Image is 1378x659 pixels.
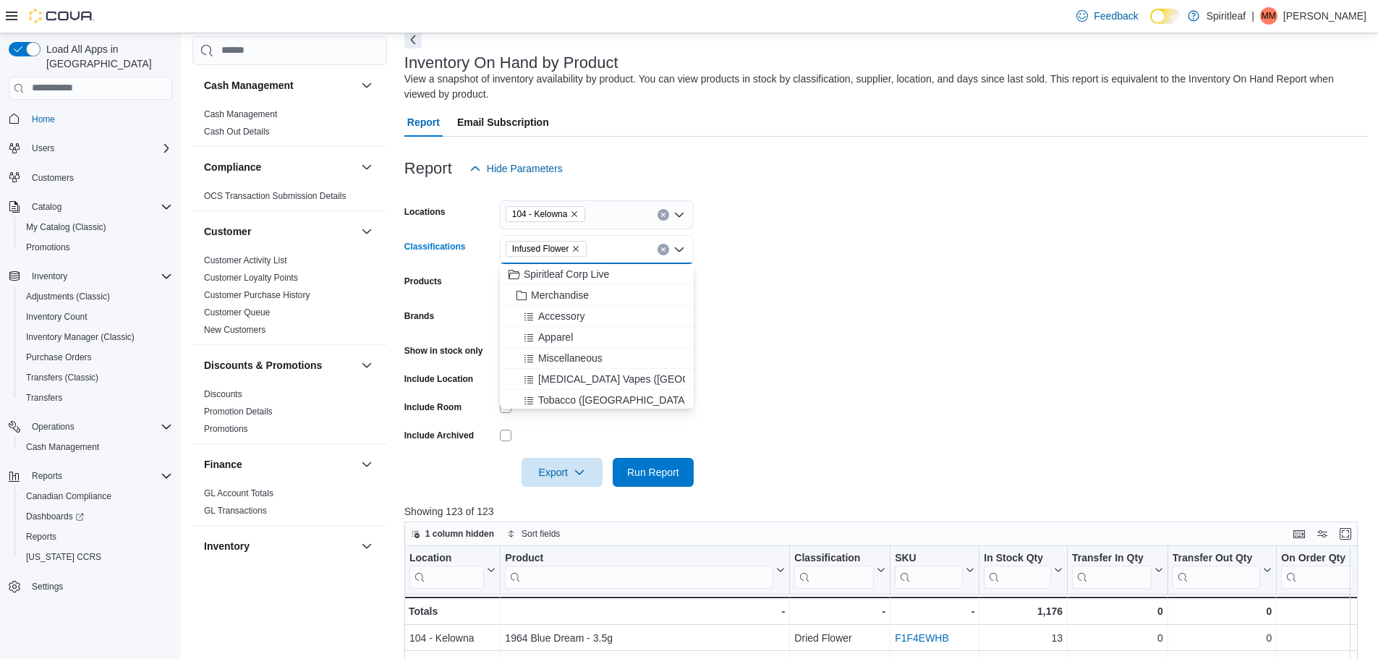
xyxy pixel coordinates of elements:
a: Dashboards [14,506,178,527]
button: Transfers [14,388,178,408]
div: 1,176 [984,603,1063,620]
span: Reports [26,531,56,543]
span: Reports [32,470,62,482]
a: GL Account Totals [204,488,273,498]
span: Report [407,108,440,137]
label: Locations [404,206,446,218]
span: Operations [32,421,75,433]
a: Customer Activity List [204,255,287,265]
span: Feedback [1094,9,1138,23]
h3: Inventory [204,539,250,553]
button: Finance [204,457,355,472]
button: Spiritleaf Corp Live [500,264,694,285]
div: Product [505,551,773,588]
h3: Inventory On Hand by Product [404,54,618,72]
span: Adjustments (Classic) [20,288,172,305]
span: Users [26,140,172,157]
div: Totals [409,603,496,620]
span: Cash Management [20,438,172,456]
button: Hide Parameters [464,154,569,183]
button: Classification [794,551,885,588]
a: Canadian Compliance [20,488,117,505]
button: Canadian Compliance [14,486,178,506]
span: Home [32,114,55,125]
span: Catalog [26,198,172,216]
button: Users [26,140,60,157]
span: Cash Out Details [204,126,270,137]
button: Remove 104 - Kelowna from selection in this group [570,210,579,218]
div: Dried Flower [794,629,885,647]
span: 104 - Kelowna [506,206,586,222]
button: [US_STATE] CCRS [14,547,178,567]
span: Canadian Compliance [26,490,111,502]
span: Export [530,458,594,487]
span: New Customers [204,324,265,336]
div: Product [505,551,773,565]
span: Inventory Manager (Classic) [20,328,172,346]
span: Purchase Orders [20,349,172,366]
span: Customer Queue [204,307,270,318]
button: Inventory Count [14,307,178,327]
button: Transfer In Qty [1072,551,1163,588]
div: View a snapshot of inventory availability by product. You can view products in stock by classific... [404,72,1361,102]
button: Customers [3,167,178,188]
a: OCS Transaction Submission Details [204,191,346,201]
a: [US_STATE] CCRS [20,548,107,566]
div: 104 - Kelowna [409,629,496,647]
span: Accessory [538,309,585,323]
button: Product [505,551,785,588]
span: My Catalog (Classic) [20,218,172,236]
a: Inventory Count [20,308,93,326]
button: Discounts & Promotions [358,357,375,374]
button: Purchase Orders [14,347,178,367]
span: GL Account Totals [204,488,273,499]
a: Cash Out Details [204,127,270,137]
button: Next [404,31,422,48]
button: Compliance [358,158,375,176]
span: Inventory Count [20,308,172,326]
span: Reports [20,528,172,545]
nav: Complex example [9,103,172,635]
a: New Customers [204,325,265,335]
span: Tobacco ([GEOGRAPHIC_DATA]) [538,393,691,407]
button: In Stock Qty [984,551,1063,588]
span: Email Subscription [457,108,549,137]
a: Discounts [204,389,242,399]
label: Show in stock only [404,345,483,357]
span: Promotions [26,242,70,253]
button: Operations [26,418,80,435]
div: Classification [794,551,874,588]
button: Compliance [204,160,355,174]
button: Tobacco ([GEOGRAPHIC_DATA]) [500,390,694,411]
span: Transfers (Classic) [26,372,98,383]
span: Load All Apps in [GEOGRAPHIC_DATA] [41,42,172,71]
button: Open list of options [673,209,685,221]
label: Include Location [404,373,473,385]
input: Dark Mode [1150,9,1181,24]
span: Spiritleaf Corp Live [524,267,609,281]
span: Reports [26,467,172,485]
button: Miscellaneous [500,348,694,369]
a: Reports [20,528,62,545]
a: Customers [26,169,80,187]
span: Customer Purchase History [204,289,310,301]
span: Cash Management [204,109,277,120]
button: Merchandise [500,285,694,306]
span: Promotions [20,239,172,256]
button: My Catalog (Classic) [14,217,178,237]
span: Purchase Orders [26,352,92,363]
div: 0 [1173,603,1272,620]
span: Customers [26,169,172,187]
a: Home [26,111,61,128]
button: Export [522,458,603,487]
span: MM [1262,7,1276,25]
button: Transfer Out Qty [1173,551,1272,588]
span: Inventory Count [26,311,88,323]
button: 1 column hidden [405,525,500,543]
span: Dashboards [20,508,172,525]
h3: Discounts & Promotions [204,358,322,373]
div: Location [409,551,484,588]
button: Inventory Manager (Classic) [14,327,178,347]
div: 0 [1281,603,1365,620]
div: On Order Qty [1281,551,1353,565]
